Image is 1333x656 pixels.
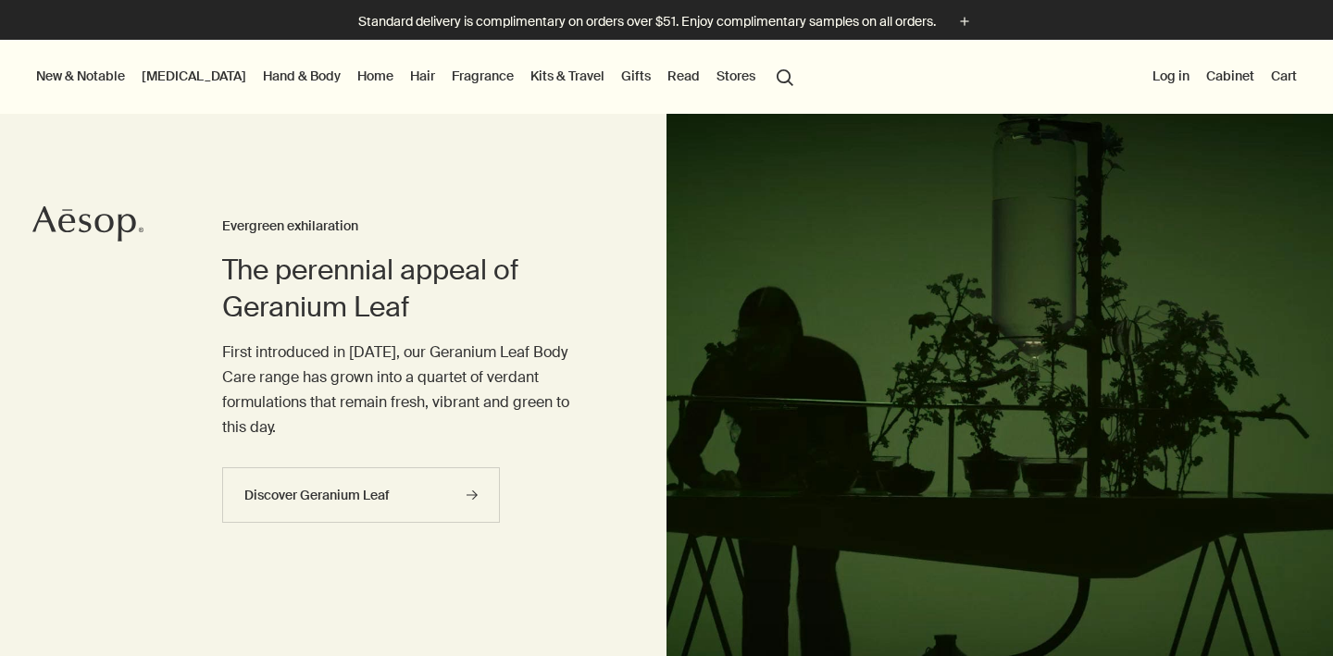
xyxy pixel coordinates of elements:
[222,252,592,326] h2: The perennial appeal of Geranium Leaf
[1149,64,1193,88] button: Log in
[358,11,975,32] button: Standard delivery is complimentary on orders over $51. Enjoy complimentary samples on all orders.
[1267,64,1301,88] button: Cart
[354,64,397,88] a: Home
[32,64,129,88] button: New & Notable
[617,64,654,88] a: Gifts
[768,58,802,93] button: Open search
[664,64,704,88] a: Read
[1202,64,1258,88] a: Cabinet
[358,12,936,31] p: Standard delivery is complimentary on orders over $51. Enjoy complimentary samples on all orders.
[222,216,592,238] h3: Evergreen exhilaration
[32,205,143,247] a: Aesop
[32,205,143,242] svg: Aesop
[32,40,802,114] nav: primary
[259,64,344,88] a: Hand & Body
[1149,40,1301,114] nav: supplementary
[222,467,500,523] a: Discover Geranium Leaf
[527,64,608,88] a: Kits & Travel
[138,64,250,88] a: [MEDICAL_DATA]
[406,64,439,88] a: Hair
[713,64,759,88] button: Stores
[448,64,517,88] a: Fragrance
[222,340,592,440] p: First introduced in [DATE], our Geranium Leaf Body Care range has grown into a quartet of verdant...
